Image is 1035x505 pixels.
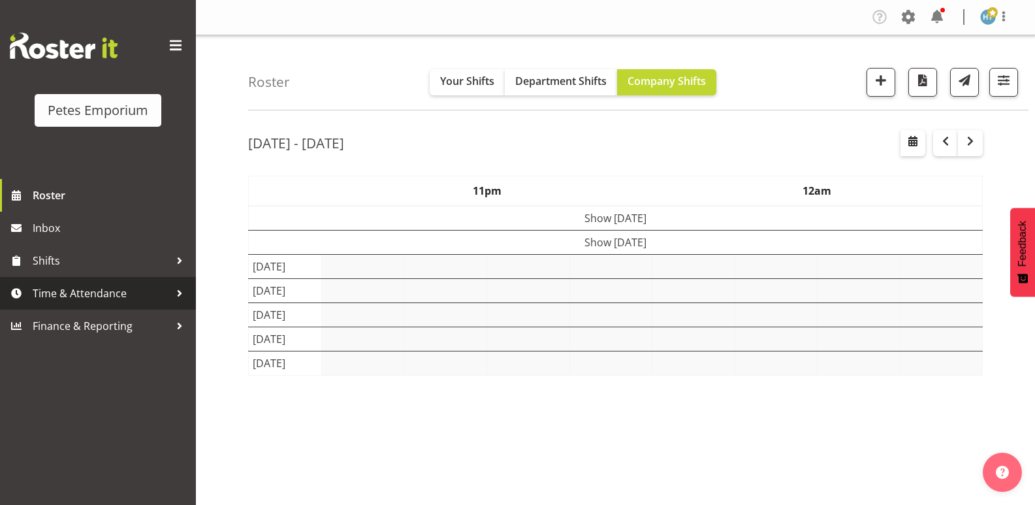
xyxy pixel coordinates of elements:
td: Show [DATE] [249,230,983,254]
h2: [DATE] - [DATE] [248,135,344,152]
span: Your Shifts [440,74,494,88]
button: Download a PDF of the roster according to the set date range. [908,68,937,97]
button: Your Shifts [430,69,505,95]
td: [DATE] [249,302,322,327]
td: Show [DATE] [249,206,983,231]
img: helena-tomlin701.jpg [980,9,996,25]
button: Filter Shifts [989,68,1018,97]
div: Petes Emporium [48,101,148,120]
span: Shifts [33,251,170,270]
button: Feedback - Show survey [1010,208,1035,297]
span: Inbox [33,218,189,238]
button: Company Shifts [617,69,716,95]
span: Company Shifts [628,74,706,88]
span: Feedback [1017,221,1028,267]
img: Rosterit website logo [10,33,118,59]
th: 11pm [322,176,652,206]
span: Finance & Reporting [33,316,170,336]
span: Time & Attendance [33,284,170,303]
img: help-xxl-2.png [996,466,1009,479]
button: Send a list of all shifts for the selected filtered period to all rostered employees. [950,68,979,97]
td: [DATE] [249,327,322,351]
th: 12am [652,176,983,206]
td: [DATE] [249,254,322,278]
td: [DATE] [249,278,322,302]
button: Select a specific date within the roster. [900,130,925,156]
span: Department Shifts [515,74,607,88]
button: Add a new shift [867,68,895,97]
button: Department Shifts [505,69,617,95]
td: [DATE] [249,351,322,375]
span: Roster [33,186,189,205]
h4: Roster [248,74,290,90]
